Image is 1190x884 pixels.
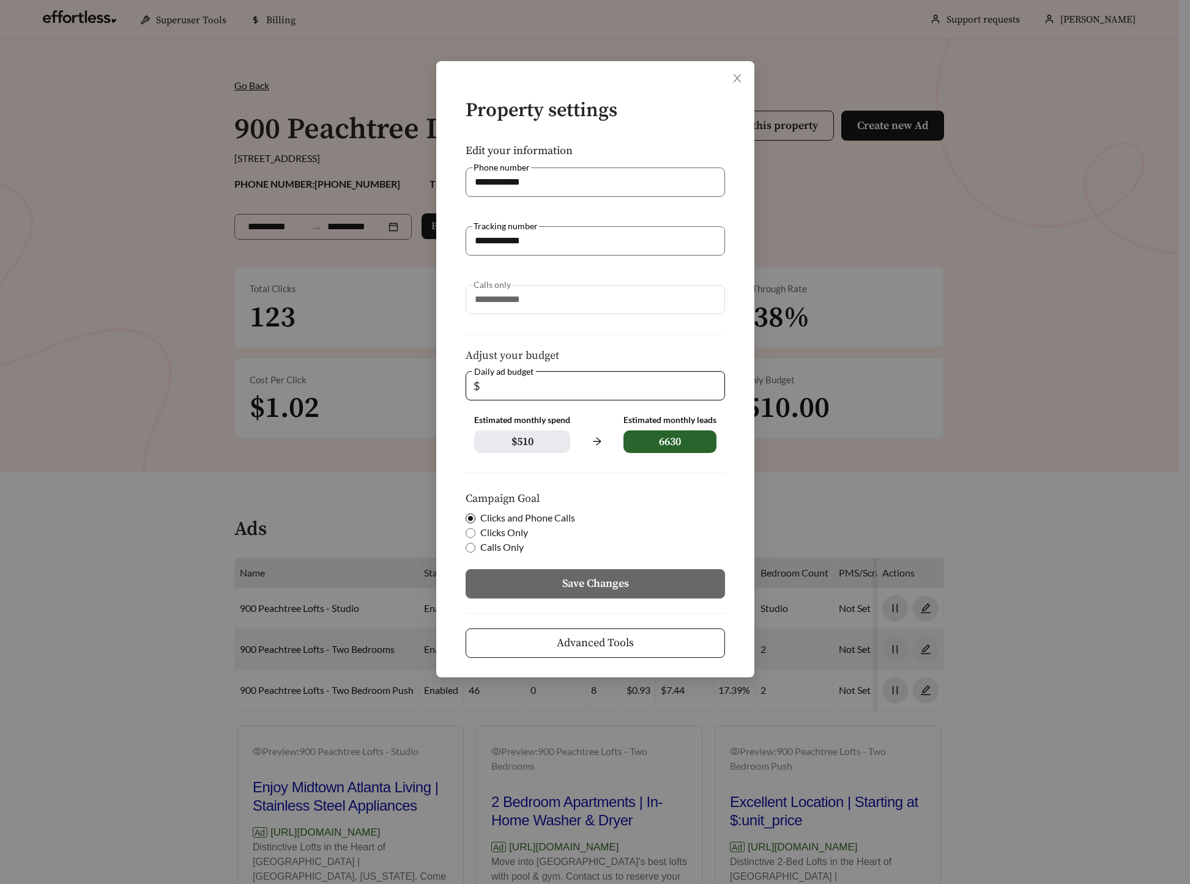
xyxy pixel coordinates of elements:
span: 6630 [623,430,716,453]
h5: Adjust your budget [466,350,725,362]
div: Estimated monthly leads [623,415,716,425]
span: close [732,73,743,84]
h4: Property settings [466,100,725,122]
div: Estimated monthly spend [474,415,570,425]
h5: Campaign Goal [466,493,725,505]
span: Clicks Only [475,525,533,540]
span: Calls Only [475,540,529,554]
h5: Edit your information [466,145,725,157]
span: Advanced Tools [557,635,634,651]
span: $ [474,372,480,400]
span: Clicks and Phone Calls [475,510,580,525]
span: arrow-right [585,430,608,453]
button: Advanced Tools [466,628,725,658]
a: Advanced Tools [466,636,725,648]
span: $ 510 [474,430,570,453]
button: Close [720,61,754,95]
button: Save Changes [466,569,725,599]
